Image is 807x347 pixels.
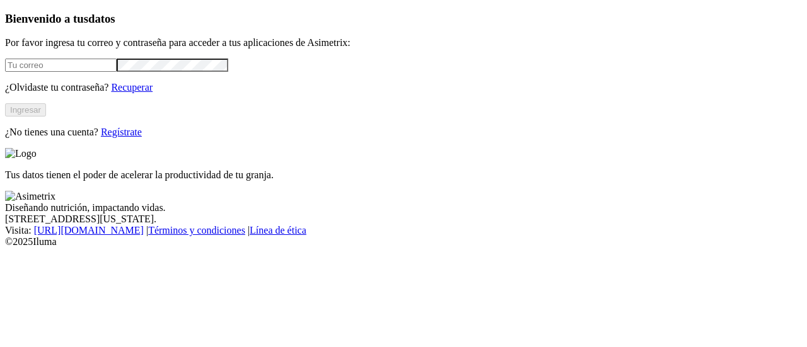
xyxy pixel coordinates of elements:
[101,127,142,137] a: Regístrate
[5,191,55,202] img: Asimetrix
[5,127,802,138] p: ¿No tienes una cuenta?
[250,225,306,236] a: Línea de ética
[111,82,153,93] a: Recuperar
[34,225,144,236] a: [URL][DOMAIN_NAME]
[5,103,46,117] button: Ingresar
[5,213,802,225] div: [STREET_ADDRESS][US_STATE].
[5,148,37,159] img: Logo
[5,37,802,48] p: Por favor ingresa tu correo y contraseña para acceder a tus aplicaciones de Asimetrix:
[5,169,802,181] p: Tus datos tienen el poder de acelerar la productividad de tu granja.
[5,59,117,72] input: Tu correo
[88,12,115,25] span: datos
[148,225,245,236] a: Términos y condiciones
[5,82,802,93] p: ¿Olvidaste tu contraseña?
[5,225,802,236] div: Visita : | |
[5,236,802,247] div: © 2025 Iluma
[5,12,802,26] h3: Bienvenido a tus
[5,202,802,213] div: Diseñando nutrición, impactando vidas.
